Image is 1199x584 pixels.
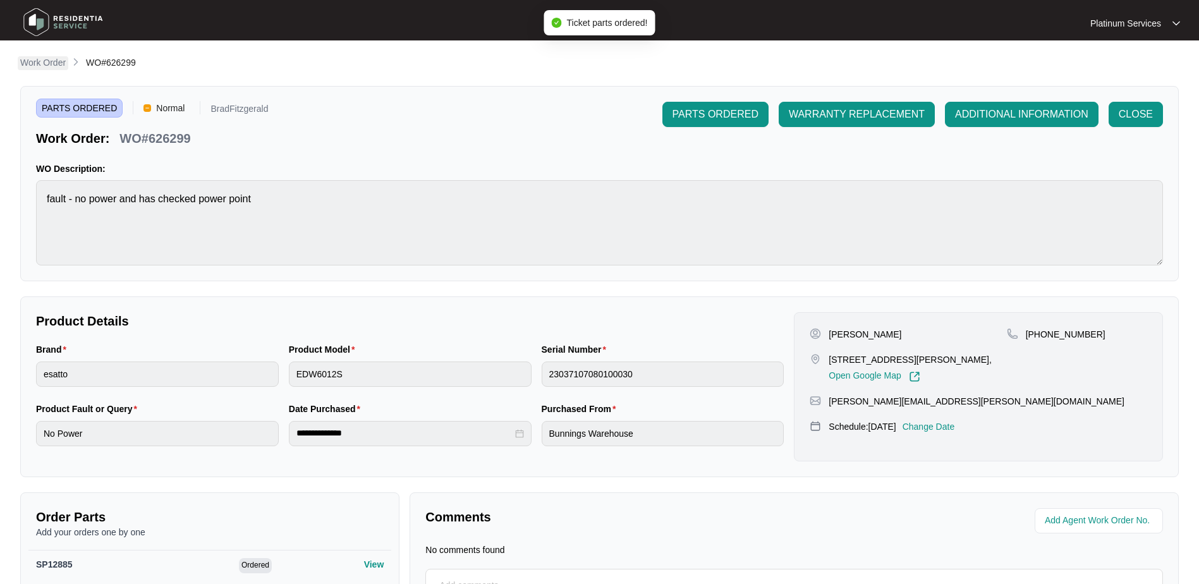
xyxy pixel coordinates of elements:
[71,57,81,67] img: chevron-right
[36,130,109,147] p: Work Order:
[552,18,562,28] span: check-circle
[909,371,920,382] img: Link-External
[779,102,935,127] button: WARRANTY REPLACEMENT
[36,180,1163,265] textarea: fault - no power and has checked power point
[36,99,123,118] span: PARTS ORDERED
[364,558,384,571] p: View
[542,421,784,446] input: Purchased From
[945,102,1099,127] button: ADDITIONAL INFORMATION
[210,104,268,118] p: BradFitzgerald
[296,427,513,440] input: Date Purchased
[36,403,142,415] label: Product Fault or Query
[289,403,365,415] label: Date Purchased
[19,3,107,41] img: residentia service logo
[903,420,955,433] p: Change Date
[119,130,190,147] p: WO#626299
[1007,328,1018,339] img: map-pin
[36,312,784,330] p: Product Details
[542,362,784,387] input: Serial Number
[1119,107,1153,122] span: CLOSE
[425,508,785,526] p: Comments
[1172,20,1180,27] img: dropdown arrow
[810,395,821,406] img: map-pin
[829,395,1124,408] p: [PERSON_NAME][EMAIL_ADDRESS][PERSON_NAME][DOMAIN_NAME]
[36,526,384,538] p: Add your orders one by one
[662,102,769,127] button: PARTS ORDERED
[673,107,758,122] span: PARTS ORDERED
[86,58,136,68] span: WO#626299
[289,362,532,387] input: Product Model
[810,420,821,432] img: map-pin
[36,162,1163,175] p: WO Description:
[829,328,901,341] p: [PERSON_NAME]
[143,104,151,112] img: Vercel Logo
[36,362,279,387] input: Brand
[1026,328,1105,341] p: [PHONE_NUMBER]
[829,420,896,433] p: Schedule: [DATE]
[18,56,68,70] a: Work Order
[542,343,611,356] label: Serial Number
[1109,102,1163,127] button: CLOSE
[289,343,360,356] label: Product Model
[1090,17,1161,30] p: Platinum Services
[36,421,279,446] input: Product Fault or Query
[829,353,992,366] p: [STREET_ADDRESS][PERSON_NAME],
[567,18,648,28] span: Ticket parts ordered!
[20,56,66,69] p: Work Order
[829,371,920,382] a: Open Google Map
[36,508,384,526] p: Order Parts
[810,328,821,339] img: user-pin
[239,558,272,573] span: Ordered
[425,544,504,556] p: No comments found
[36,343,71,356] label: Brand
[151,99,190,118] span: Normal
[810,353,821,365] img: map-pin
[36,559,73,569] span: SP12885
[1045,513,1155,528] input: Add Agent Work Order No.
[789,107,925,122] span: WARRANTY REPLACEMENT
[955,107,1088,122] span: ADDITIONAL INFORMATION
[542,403,621,415] label: Purchased From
